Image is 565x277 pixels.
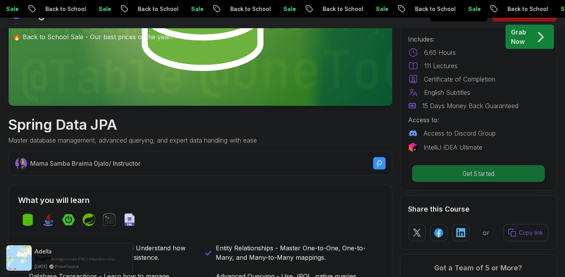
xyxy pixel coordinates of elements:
[456,5,481,13] p: Sale
[483,228,489,237] p: or
[218,5,271,13] p: Back to School
[15,158,27,170] img: Nelson Djalo
[424,143,483,152] p: IntelliJ IDEA Ultimate
[103,214,116,226] img: terminal logo
[412,165,545,182] button: Get Started
[519,229,543,237] p: Copy link
[408,115,549,125] p: Access to:
[123,214,136,226] img: sql logo
[62,214,75,226] img: spring-boot logo
[9,117,257,132] h1: Spring Data JPA
[30,159,141,168] p: Mama Samba Braima Djalo /
[33,5,86,13] p: Back to School
[408,204,549,215] h2: Share this Course
[408,143,418,152] img: jetbrains logo
[113,159,141,167] span: Instructor
[310,5,363,13] p: Back to School
[55,263,79,270] a: ProveSource
[125,5,179,13] p: Back to School
[34,248,52,255] span: Adella
[86,5,111,13] p: Sale
[22,214,34,226] img: spring-data-jpa logo
[83,214,95,226] img: spring logo
[408,263,549,273] h3: Got a Team of 5 or More?
[424,129,496,138] p: Access to Discord Group
[424,88,471,97] p: English Subtitles
[503,224,549,241] button: Copy link
[424,61,458,71] p: 111 Lectures
[422,101,519,110] p: 15 Days Money Back Guaranteed
[511,27,527,46] p: Grab Now
[34,255,51,262] span: Bought
[6,245,32,271] img: provesource social proof notification image
[424,74,496,84] p: Certificate of Completion
[363,5,388,13] p: Sale
[216,243,383,262] p: Entity Relationships - Master One-to-One, One-to-Many, and Many-to-Many mappings.
[34,263,47,270] span: [DATE]
[51,256,115,262] a: Amigoscode PRO Membership
[271,5,296,13] p: Sale
[9,136,257,145] p: Master database management, advanced querying, and expert data handling with ease
[403,5,456,13] p: Back to School
[179,5,204,13] p: Sale
[42,214,54,226] img: java logo
[13,32,173,42] p: 🔥 Back to School Sale - Our best prices of the year!
[18,195,383,206] h2: What you will learn
[495,5,548,13] p: Back to School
